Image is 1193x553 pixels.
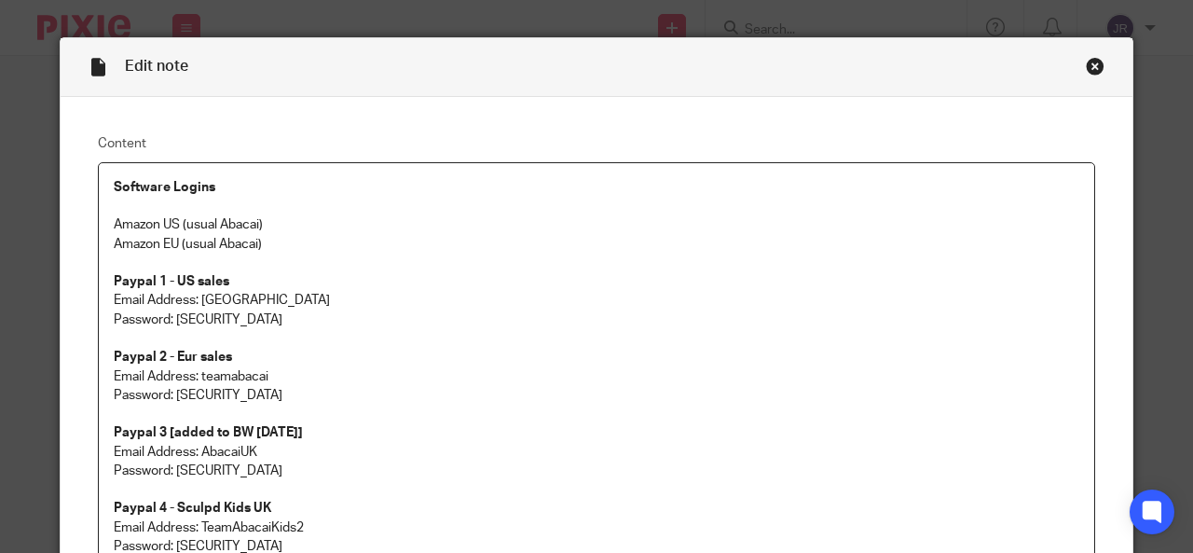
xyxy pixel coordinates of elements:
strong: Paypal 1 - US sales [114,275,229,288]
p: Password: [SECURITY_DATA] [114,386,1079,405]
p: Amazon US (usual Abacai) [114,215,1079,234]
strong: Paypal 2 - Eur sales [114,351,232,364]
p: Email Address: [GEOGRAPHIC_DATA] [114,291,1079,310]
span: Edit note [125,59,188,74]
p: Password: [SECURITY_DATA] [114,462,1079,480]
p: Amazon EU (usual Abacai) [114,235,1079,254]
p: Password: [SECURITY_DATA] [114,311,1079,329]
div: Close this dialog window [1086,57,1104,76]
strong: Software Logins [114,181,215,194]
strong: Paypal 3 [added to BW [DATE]] [114,426,303,439]
label: Content [98,134,1095,153]
strong: Paypal 4 - Sculpd Kids UK [114,502,271,515]
p: Email Address: AbacaiUK [114,443,1079,462]
p: Email Address: teamabacai [114,367,1079,386]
